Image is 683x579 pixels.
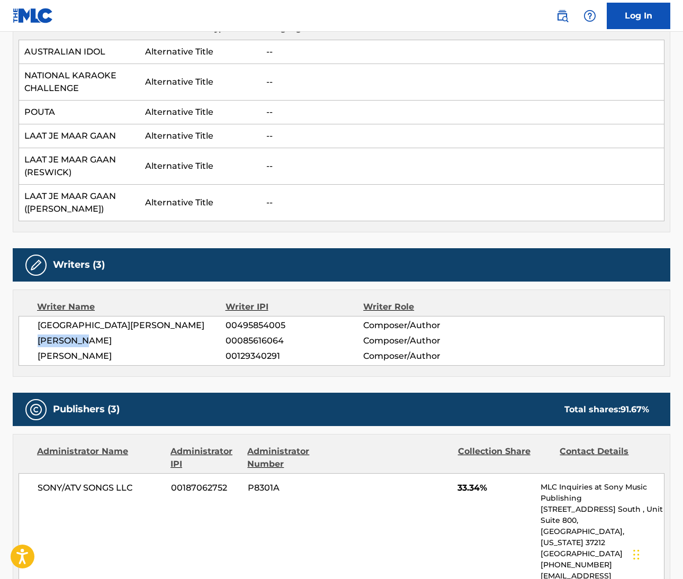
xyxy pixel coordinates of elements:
[38,350,226,363] span: [PERSON_NAME]
[457,482,533,494] span: 33.34%
[560,445,654,471] div: Contact Details
[140,185,261,221] td: Alternative Title
[19,101,140,124] td: POUTA
[38,482,163,494] span: SONY/ATV SONGS LLC
[19,148,140,185] td: LAAT JE MAAR GAAN (RESWICK)
[363,350,489,363] span: Composer/Author
[140,40,261,64] td: Alternative Title
[19,64,140,101] td: NATIONAL KARAOKE CHALLENGE
[552,5,573,26] a: Public Search
[261,124,664,148] td: --
[19,40,140,64] td: AUSTRALIAN IDOL
[30,259,42,272] img: Writers
[458,445,552,471] div: Collection Share
[38,319,226,332] span: [GEOGRAPHIC_DATA][PERSON_NAME]
[247,445,341,471] div: Administrator Number
[53,403,120,415] h5: Publishers (3)
[541,504,664,526] p: [STREET_ADDRESS] South , Unit Suite 800,
[37,445,163,471] div: Administrator Name
[226,301,364,313] div: Writer IPI
[140,124,261,148] td: Alternative Title
[261,148,664,185] td: --
[19,185,140,221] td: LAAT JE MAAR GAAN ([PERSON_NAME])
[248,482,341,494] span: P8301A
[564,403,649,416] div: Total shares:
[541,482,664,504] p: MLC Inquiries at Sony Music Publishing
[140,148,261,185] td: Alternative Title
[541,548,664,559] p: [GEOGRAPHIC_DATA]
[261,64,664,101] td: --
[621,404,649,414] span: 91.67 %
[363,319,489,332] span: Composer/Author
[170,445,239,471] div: Administrator IPI
[556,10,569,22] img: search
[630,528,683,579] iframe: Chat Widget
[53,259,105,271] h5: Writers (3)
[226,334,363,347] span: 00085616064
[30,403,42,416] img: Publishers
[226,319,363,332] span: 00495854005
[226,350,363,363] span: 00129340291
[38,334,226,347] span: [PERSON_NAME]
[363,334,489,347] span: Composer/Author
[579,5,600,26] div: Help
[171,482,240,494] span: 00187062752
[261,101,664,124] td: --
[37,301,226,313] div: Writer Name
[541,559,664,571] p: [PHONE_NUMBER]
[140,64,261,101] td: Alternative Title
[607,3,670,29] a: Log In
[633,539,640,571] div: Drag
[13,8,53,23] img: MLC Logo
[140,101,261,124] td: Alternative Title
[363,301,489,313] div: Writer Role
[541,526,664,548] p: [GEOGRAPHIC_DATA], [US_STATE] 37212
[261,40,664,64] td: --
[19,124,140,148] td: LAAT JE MAAR GAAN
[583,10,596,22] img: help
[261,185,664,221] td: --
